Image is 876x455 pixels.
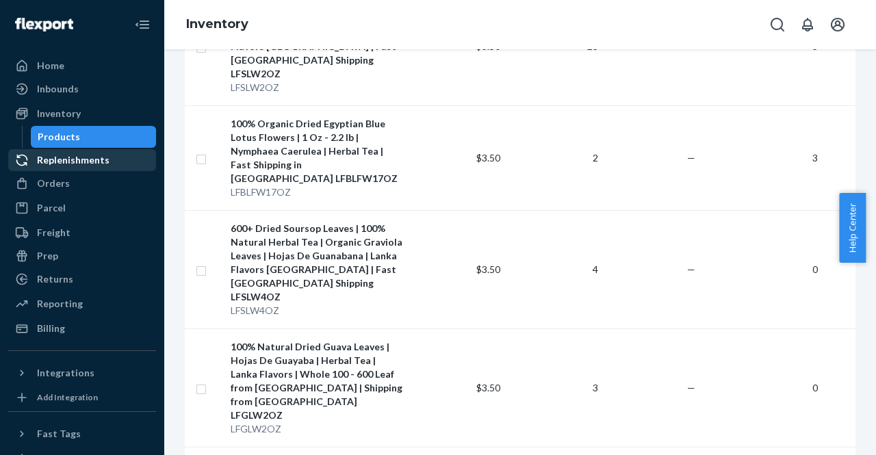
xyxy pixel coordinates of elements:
[701,210,823,328] td: 0
[37,249,58,263] div: Prep
[8,317,156,339] a: Billing
[15,18,73,31] img: Flexport logo
[231,81,402,94] div: LFSLW2OZ
[175,5,259,44] ol: breadcrumbs
[8,197,156,219] a: Parcel
[824,11,851,38] button: Open account menu
[31,126,157,148] a: Products
[687,382,695,393] span: —
[37,226,70,239] div: Freight
[8,172,156,194] a: Orders
[231,222,402,304] div: 600+ Dried Soursop Leaves | 100% Natural Herbal Tea | Organic Graviola Leaves | Hojas De Guanaban...
[231,422,402,436] div: LFGLW2OZ
[687,152,695,164] span: —
[8,245,156,267] a: Prep
[37,391,98,403] div: Add Integration
[8,222,156,244] a: Freight
[687,40,695,52] span: —
[37,201,66,215] div: Parcel
[476,263,500,275] span: $3.50
[8,268,156,290] a: Returns
[687,263,695,275] span: —
[37,107,81,120] div: Inventory
[701,105,823,210] td: 3
[794,11,821,38] button: Open notifications
[476,40,500,52] span: $3.50
[8,362,156,384] button: Integrations
[37,59,64,73] div: Home
[8,78,156,100] a: Inbounds
[37,322,65,335] div: Billing
[506,210,604,328] td: 4
[8,389,156,406] a: Add Integration
[37,272,73,286] div: Returns
[37,427,81,441] div: Fast Tags
[8,423,156,445] button: Fast Tags
[231,340,402,422] div: 100% Natural Dried Guava Leaves | Hojas De Guayaba | Herbal Tea | Lanka Flavors | Whole 100 - 600...
[37,82,79,96] div: Inbounds
[129,11,156,38] button: Close Navigation
[506,328,604,447] td: 3
[8,293,156,315] a: Reporting
[231,185,402,199] div: LFBLFW17OZ
[839,193,866,263] button: Help Center
[764,11,791,38] button: Open Search Box
[701,328,823,447] td: 0
[37,366,94,380] div: Integrations
[476,382,500,393] span: $3.50
[231,117,402,185] div: 100% Organic Dried Egyptian Blue Lotus Flowers | 1 Oz - 2.2 lb | Nymphaea Caerulea | Herbal Tea |...
[8,149,156,171] a: Replenishments
[8,103,156,125] a: Inventory
[231,304,402,317] div: LFSLW4OZ
[37,177,70,190] div: Orders
[38,130,80,144] div: Products
[37,153,109,167] div: Replenishments
[186,16,248,31] a: Inventory
[506,105,604,210] td: 2
[8,55,156,77] a: Home
[476,152,500,164] span: $3.50
[37,297,83,311] div: Reporting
